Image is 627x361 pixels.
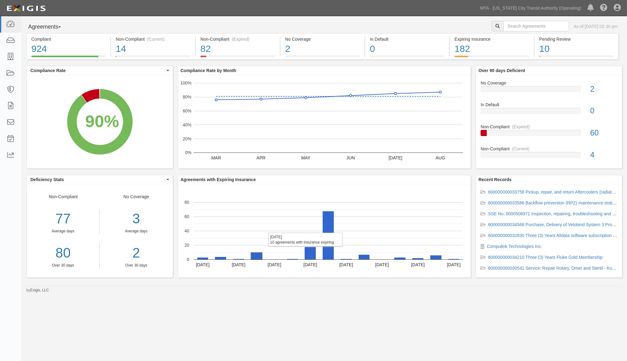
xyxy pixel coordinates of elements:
a: Compliant924 [26,56,110,61]
div: (Expired) [512,124,530,130]
a: No Coverage2 [280,56,365,61]
a: Exigis, LLC [30,288,49,292]
div: Non-Compliant (Expired) [200,36,275,42]
text: 40 [184,228,189,233]
div: Non-Compliant (Current) [116,36,190,42]
a: 2 [104,243,168,263]
text: 100% [180,80,191,85]
div: (Expired) [232,36,249,42]
b: Over 90 days Deficient [478,68,525,73]
div: Over 30 days [104,263,168,268]
small: by [26,288,49,293]
text: [DATE] [388,155,402,160]
div: 14 [116,42,190,56]
div: 82 [200,42,275,56]
span: Compliance Rate [30,67,165,74]
a: Expiring Insurance182 [450,56,534,61]
a: Non-Compliant(Current)4 [481,146,617,163]
text: 40% [183,122,191,127]
b: Recent Records [478,177,512,182]
a: Compulink Technologies Inc. [487,244,542,249]
div: 10 [539,42,614,56]
div: 0 [585,105,622,117]
button: Agreements [26,21,73,33]
div: Compliant [31,36,106,42]
div: 60 [585,127,622,139]
text: [DATE] [375,262,389,267]
div: No Coverage [100,194,172,268]
div: In Default [476,102,622,108]
i: Help Center - Complianz [600,4,607,12]
a: In Default0 [365,56,449,61]
a: No Coverage2 [481,80,617,102]
div: No Coverage [285,36,360,42]
div: 3 [104,209,168,229]
div: 0 [370,42,445,56]
a: In Default0 [481,102,617,124]
input: Search Agreements [504,21,569,31]
div: No Coverage [476,80,622,86]
div: Non-Compliant [476,146,622,152]
a: 600000000034210 Three (3) Years Fluke Gold Membership [488,255,602,260]
img: logo-5460c22ac91f19d4615b14bd174203de0afe785f0fc80cf4dbbc73dc1793850b.png [5,3,47,14]
div: Non-Compliant [27,194,100,268]
div: 90% [85,109,119,134]
text: 20 [184,243,189,248]
a: 80 [27,243,99,263]
div: 77 [27,209,99,229]
text: [DATE] [232,262,245,267]
div: 924 [31,42,106,56]
text: JUN [346,155,355,160]
div: Expiring Insurance [455,36,529,42]
div: (Current) [512,146,530,152]
div: Average days [104,229,168,234]
div: Average days [27,229,99,234]
span: Deficiency Stats [30,176,165,183]
text: [DATE] [267,262,281,267]
div: Pending Review [539,36,614,42]
text: 80 [184,200,189,205]
text: AUG [436,155,445,160]
a: Non-Compliant(Expired)60 [481,124,617,146]
text: [DATE] [411,262,425,267]
text: [DATE] [339,262,353,267]
div: 2 [585,84,622,95]
button: Compliance Rate [27,66,173,75]
text: MAR [211,155,221,160]
text: 80% [183,94,191,99]
svg: A chart. [27,75,173,168]
div: In Default [370,36,445,42]
text: 60% [183,108,191,113]
svg: A chart. [178,75,471,168]
text: 0 [187,257,189,262]
text: 60 [184,214,189,219]
div: 182 [455,42,529,56]
text: APR [257,155,266,160]
svg: A chart. [178,184,471,277]
a: Non-Compliant(Expired)82 [196,56,280,61]
div: Non-Compliant [476,124,622,130]
text: [DATE] [447,262,460,267]
text: 0% [185,150,191,155]
text: [DATE] [196,262,209,267]
div: (Current) [147,36,164,42]
b: Compliance Rate by Month [181,68,236,73]
div: [DATE] 10 agreements with insurance expiring [268,233,343,246]
div: Over 30 days [27,263,99,268]
a: MTA - [US_STATE] City Transit Authority (Operating) [477,2,584,14]
div: As of [DATE] 02:30 pm [574,23,618,30]
a: Non-Compliant(Current)14 [111,56,195,61]
div: 2 [285,42,360,56]
div: 4 [585,149,622,161]
text: MAY [301,155,311,160]
b: Agreements with Expiring Insurance [181,177,256,182]
text: [DATE] [303,262,317,267]
button: Deficiency Stats [27,175,173,184]
a: Pending Review10 [535,56,619,61]
text: 20% [183,136,191,141]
